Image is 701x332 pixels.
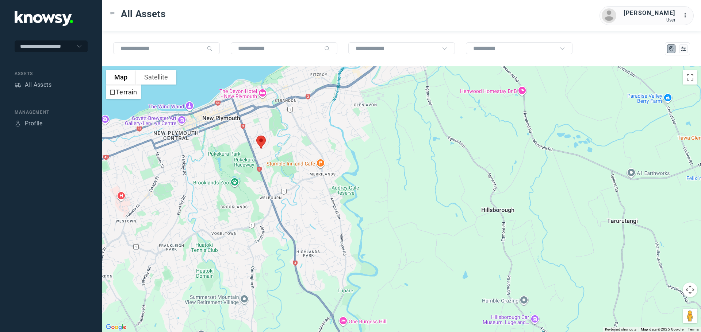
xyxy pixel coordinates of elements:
a: AssetsAll Assets [15,81,51,89]
tspan: ... [683,12,690,18]
span: Map data ©2025 Google [641,327,683,331]
label: Terrain [116,88,137,96]
div: List [680,46,687,52]
li: Terrain [107,85,140,98]
button: Toggle fullscreen view [683,70,697,85]
div: Assets [15,70,88,77]
div: Profile [25,119,43,128]
div: : [683,11,692,21]
div: All Assets [25,81,51,89]
div: Profile [15,120,21,127]
div: Management [15,109,88,116]
img: Google [104,323,128,332]
div: [PERSON_NAME] [624,9,675,17]
div: User [624,17,675,23]
span: All Assets [121,7,166,20]
button: Map camera controls [683,282,697,297]
img: avatar.png [602,8,616,23]
div: Search [207,46,212,51]
div: Toggle Menu [110,11,115,16]
div: Assets [15,82,21,88]
a: ProfileProfile [15,119,43,128]
button: Drag Pegman onto the map to open Street View [683,309,697,323]
ul: Show street map [106,85,141,99]
div: Search [324,46,330,51]
button: Keyboard shortcuts [605,327,636,332]
div: : [683,11,692,20]
a: Open this area in Google Maps (opens a new window) [104,323,128,332]
button: Show satellite imagery [136,70,176,85]
div: Map [668,46,675,52]
button: Show street map [106,70,136,85]
a: Terms (opens in new tab) [688,327,699,331]
img: Application Logo [15,11,73,26]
